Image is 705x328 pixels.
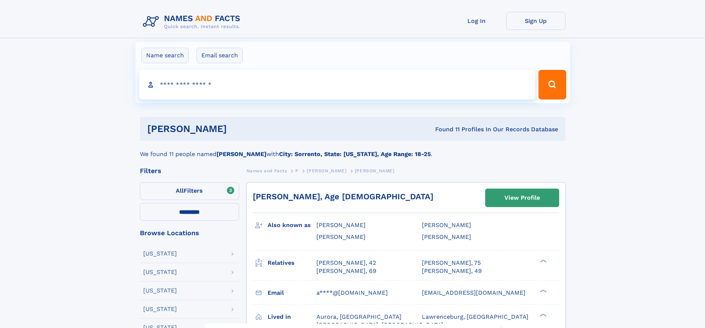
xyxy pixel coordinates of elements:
[506,12,565,30] a: Sign Up
[331,125,558,133] div: Found 11 Profiles In Our Records Database
[355,168,395,173] span: [PERSON_NAME]
[486,189,559,207] a: View Profile
[422,259,481,267] a: [PERSON_NAME], 75
[139,70,536,99] input: search input
[316,233,366,240] span: [PERSON_NAME]
[422,289,526,296] span: [EMAIL_ADDRESS][DOMAIN_NAME]
[140,141,565,159] div: We found 11 people named with .
[538,258,547,263] div: ❯
[316,267,376,275] a: [PERSON_NAME], 69
[253,192,433,201] a: [PERSON_NAME], Age [DEMOGRAPHIC_DATA]
[295,166,299,175] a: P
[307,166,346,175] a: [PERSON_NAME]
[504,189,540,206] div: View Profile
[538,70,566,99] button: Search Button
[176,187,184,194] span: All
[143,288,177,294] div: [US_STATE]
[140,168,239,174] div: Filters
[140,182,239,200] label: Filters
[140,12,246,32] img: Logo Names and Facts
[268,311,316,323] h3: Lived in
[268,219,316,231] h3: Also known as
[422,233,471,240] span: [PERSON_NAME]
[316,313,402,320] span: Aurora, [GEOGRAPHIC_DATA]
[268,257,316,269] h3: Relatives
[147,124,331,133] h1: [PERSON_NAME]
[422,267,482,275] a: [PERSON_NAME], 49
[268,287,316,299] h3: Email
[143,251,177,257] div: [US_STATE]
[140,230,239,236] div: Browse Locations
[316,259,376,267] a: [PERSON_NAME], 42
[143,269,177,275] div: [US_STATE]
[246,166,287,175] a: Names and Facts
[422,313,528,320] span: Lawrenceburg, [GEOGRAPHIC_DATA]
[538,312,547,317] div: ❯
[422,222,471,229] span: [PERSON_NAME]
[307,168,346,173] span: [PERSON_NAME]
[447,12,506,30] a: Log In
[216,151,266,158] b: [PERSON_NAME]
[143,306,177,312] div: [US_STATE]
[316,222,366,229] span: [PERSON_NAME]
[197,48,243,63] label: Email search
[295,168,299,173] span: P
[279,151,431,158] b: City: Sorrento, State: [US_STATE], Age Range: 18-25
[538,288,547,293] div: ❯
[141,48,189,63] label: Name search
